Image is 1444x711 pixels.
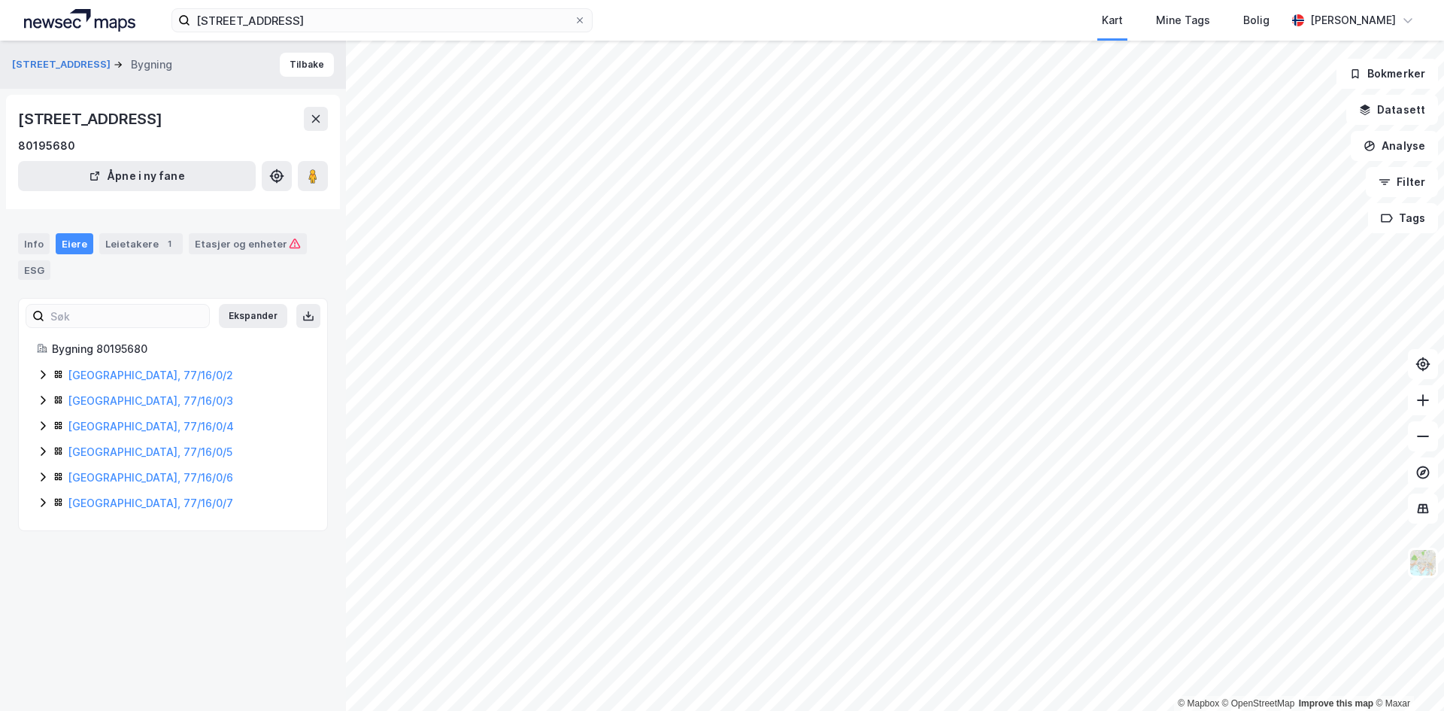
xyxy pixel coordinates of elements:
[68,394,233,407] a: [GEOGRAPHIC_DATA], 77/16/0/3
[1102,11,1123,29] div: Kart
[18,161,256,191] button: Åpne i ny fane
[68,497,233,509] a: [GEOGRAPHIC_DATA], 77/16/0/7
[68,369,233,381] a: [GEOGRAPHIC_DATA], 77/16/0/2
[1346,95,1438,125] button: Datasett
[18,233,50,254] div: Info
[18,107,165,131] div: [STREET_ADDRESS]
[68,445,232,458] a: [GEOGRAPHIC_DATA], 77/16/0/5
[1369,639,1444,711] iframe: Chat Widget
[24,9,135,32] img: logo.a4113a55bc3d86da70a041830d287a7e.svg
[219,304,287,328] button: Ekspander
[1299,698,1373,709] a: Improve this map
[99,233,183,254] div: Leietakere
[1409,548,1437,577] img: Z
[52,340,309,358] div: Bygning 80195680
[1310,11,1396,29] div: [PERSON_NAME]
[1351,131,1438,161] button: Analyse
[1156,11,1210,29] div: Mine Tags
[44,305,209,327] input: Søk
[162,236,177,251] div: 1
[195,237,301,251] div: Etasjer og enheter
[56,233,93,254] div: Eiere
[1222,698,1295,709] a: OpenStreetMap
[1178,698,1219,709] a: Mapbox
[18,137,75,155] div: 80195680
[1369,639,1444,711] div: Kontrollprogram for chat
[1336,59,1438,89] button: Bokmerker
[1368,203,1438,233] button: Tags
[12,57,114,72] button: [STREET_ADDRESS]
[68,420,234,433] a: [GEOGRAPHIC_DATA], 77/16/0/4
[280,53,334,77] button: Tilbake
[1366,167,1438,197] button: Filter
[131,56,172,74] div: Bygning
[1243,11,1270,29] div: Bolig
[190,9,574,32] input: Søk på adresse, matrikkel, gårdeiere, leietakere eller personer
[18,260,50,280] div: ESG
[68,471,233,484] a: [GEOGRAPHIC_DATA], 77/16/0/6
